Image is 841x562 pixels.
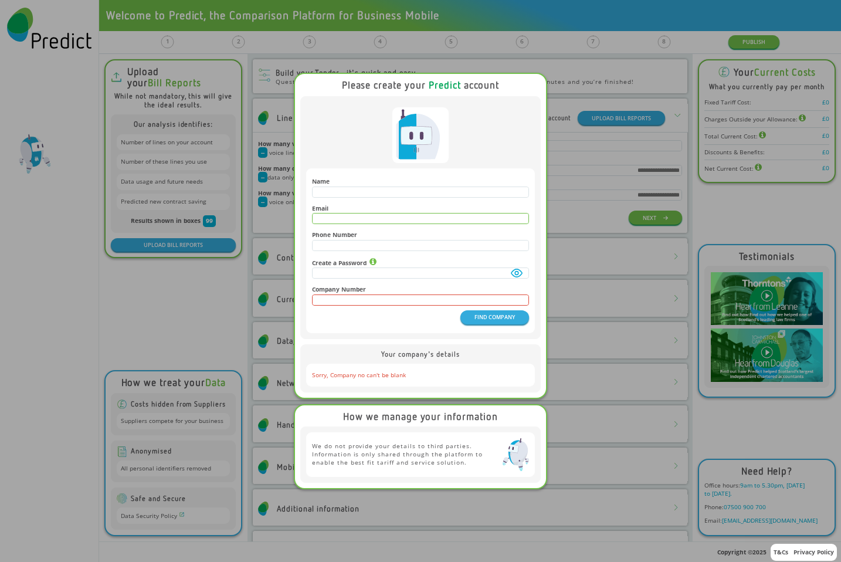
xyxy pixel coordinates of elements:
a: Privacy Policy [793,548,834,556]
a: T&Cs [774,548,788,556]
h4: Create a Password [312,258,529,266]
button: FIND COMPANY [460,310,529,324]
h4: Phone Number [312,231,529,238]
img: Predict Mobile [392,107,449,164]
img: Predict Mobile [503,438,529,471]
b: Please create your account [342,79,500,91]
div: We do not provide your details to third parties. Information is only shared through the platform ... [312,438,529,471]
span: Predict [429,79,461,91]
div: Your company's details [306,350,535,364]
h4: Company Number [312,286,529,293]
span: Sorry, Company no can't be blank [312,371,406,379]
h4: Email [312,205,529,212]
div: How we manage your information [343,411,498,422]
h4: Name [312,178,529,185]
